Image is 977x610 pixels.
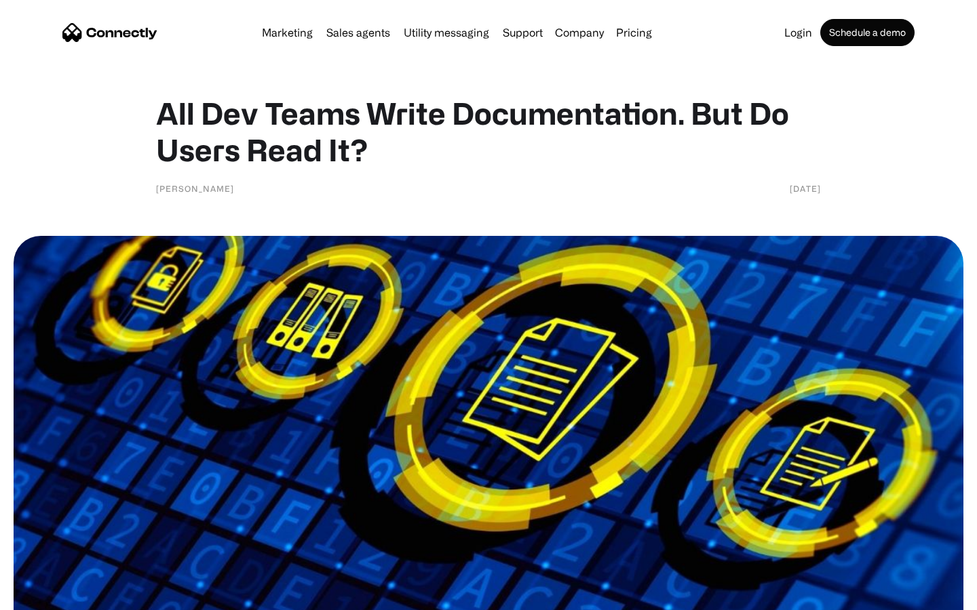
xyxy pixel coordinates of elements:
[497,27,548,38] a: Support
[256,27,318,38] a: Marketing
[779,27,818,38] a: Login
[555,23,604,42] div: Company
[398,27,495,38] a: Utility messaging
[27,586,81,605] ul: Language list
[790,182,821,195] div: [DATE]
[14,586,81,605] aside: Language selected: English
[321,27,396,38] a: Sales agents
[156,95,821,168] h1: All Dev Teams Write Documentation. But Do Users Read It?
[820,19,915,46] a: Schedule a demo
[611,27,657,38] a: Pricing
[156,182,234,195] div: [PERSON_NAME]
